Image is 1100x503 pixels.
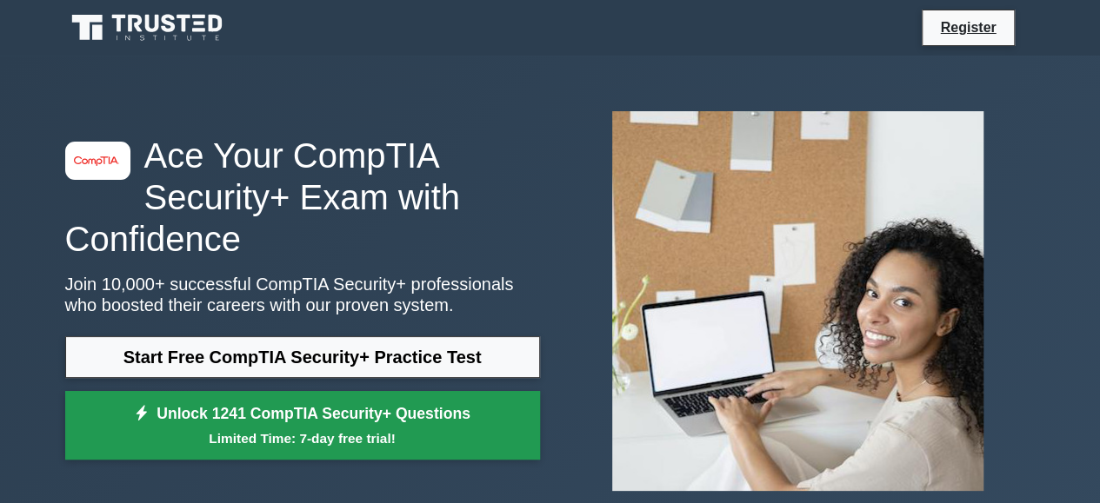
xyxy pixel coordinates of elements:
p: Join 10,000+ successful CompTIA Security+ professionals who boosted their careers with our proven... [65,274,540,315]
a: Start Free CompTIA Security+ Practice Test [65,336,540,378]
a: Register [930,17,1006,38]
h1: Ace Your CompTIA Security+ Exam with Confidence [65,135,540,260]
a: Unlock 1241 CompTIA Security+ QuestionsLimited Time: 7-day free trial! [65,391,540,460]
small: Limited Time: 7-day free trial! [87,428,518,448]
